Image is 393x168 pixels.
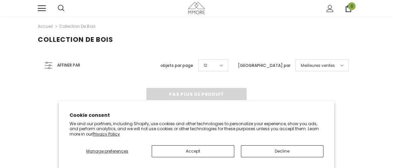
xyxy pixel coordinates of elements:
[241,145,323,157] button: Decline
[238,62,290,69] label: [GEOGRAPHIC_DATA] par
[70,112,323,119] h2: Cookie consent
[38,22,53,30] a: Accueil
[152,145,234,157] button: Accept
[86,148,128,154] span: Manage preferences
[38,35,113,44] span: Collection de bois
[59,23,96,29] a: Collection de bois
[188,2,205,14] img: Cas MMORE
[70,121,323,137] p: We and our partners, including Shopify, use cookies and other technologies to personalize your ex...
[348,2,356,10] span: 0
[70,145,145,157] button: Manage preferences
[160,62,193,69] label: objets par page
[93,131,120,137] a: Privacy Policy
[204,62,207,69] span: 12
[345,5,352,12] a: 0
[57,62,80,69] span: Affiner par
[301,62,335,69] span: Meilleures ventes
